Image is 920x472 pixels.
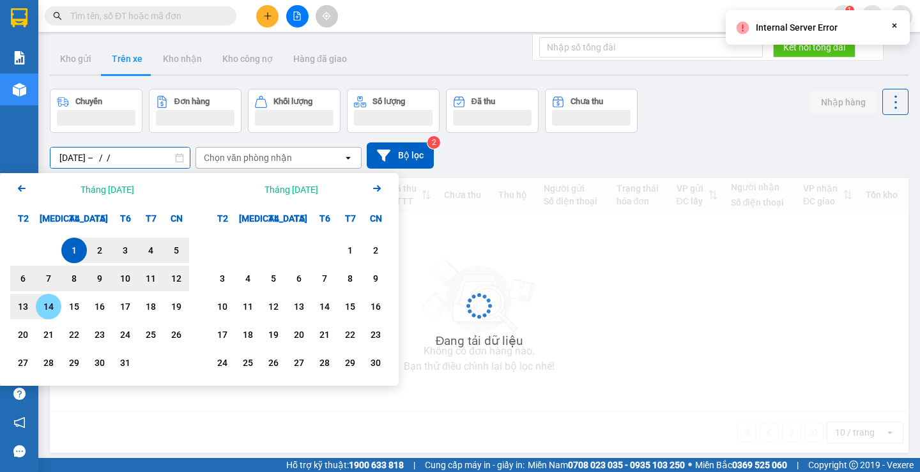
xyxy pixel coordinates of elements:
[446,89,539,133] button: Đã thu
[528,458,685,472] span: Miền Nam
[91,271,109,286] div: 9
[87,266,112,291] div: Choose Thứ Năm, tháng 10 9 2025. It's available.
[286,266,312,291] div: Choose Thứ Năm, tháng 11 6 2025. It's available.
[14,271,32,286] div: 6
[10,322,36,347] div: Choose Thứ Hai, tháng 10 20 2025. It's available.
[40,299,57,314] div: 14
[213,271,231,286] div: 3
[239,271,257,286] div: 4
[65,299,83,314] div: 15
[116,355,134,370] div: 31
[367,327,385,342] div: 23
[36,350,61,376] div: Choose Thứ Ba, tháng 10 28 2025. It's available.
[286,5,309,27] button: file-add
[261,266,286,291] div: Choose Thứ Tư, tháng 11 5 2025. It's available.
[14,299,32,314] div: 13
[568,460,685,470] strong: 0708 023 035 - 0935 103 250
[112,322,138,347] div: Choose Thứ Sáu, tháng 10 24 2025. It's available.
[316,5,338,27] button: aim
[174,97,210,106] div: Đơn hàng
[363,294,388,319] div: Choose Chủ Nhật, tháng 11 16 2025. It's available.
[164,238,189,263] div: Choose Chủ Nhật, tháng 10 5 2025. It's available.
[695,458,787,472] span: Miền Bắc
[75,97,102,106] div: Chuyến
[290,355,308,370] div: 27
[70,9,221,23] input: Tìm tên, số ĐT hoặc mã đơn
[283,43,357,74] button: Hàng đã giao
[40,271,57,286] div: 7
[10,266,36,291] div: Choose Thứ Hai, tháng 10 6 2025. It's available.
[264,183,318,196] div: Tháng [DATE]
[539,37,763,57] input: Nhập số tổng đài
[347,89,440,133] button: Số lượng
[112,350,138,376] div: Choose Thứ Sáu, tháng 10 31 2025. It's available.
[337,238,363,263] div: Choose Thứ Bảy, tháng 11 1 2025. It's available.
[239,299,257,314] div: 11
[286,458,404,472] span: Hỗ trợ kỹ thuật:
[10,350,36,376] div: Choose Thứ Hai, tháng 10 27 2025. It's available.
[167,243,185,258] div: 5
[112,294,138,319] div: Choose Thứ Sáu, tháng 10 17 2025. It's available.
[337,206,363,231] div: T7
[337,350,363,376] div: Choose Thứ Bảy, tháng 11 29 2025. It's available.
[312,206,337,231] div: T6
[14,181,29,198] button: Previous month.
[116,271,134,286] div: 10
[773,37,855,57] button: Kết nối tổng đài
[13,416,26,429] span: notification
[14,327,32,342] div: 20
[50,89,142,133] button: Chuyến
[87,206,112,231] div: T5
[337,322,363,347] div: Choose Thứ Bảy, tháng 11 22 2025. It's available.
[261,350,286,376] div: Choose Thứ Tư, tháng 11 26 2025. It's available.
[210,206,235,231] div: T2
[138,266,164,291] div: Choose Thứ Bảy, tháng 10 11 2025. It's available.
[797,458,799,472] span: |
[87,238,112,263] div: Choose Thứ Năm, tháng 10 2 2025. It's available.
[316,299,333,314] div: 14
[286,206,312,231] div: T5
[65,243,83,258] div: 1
[40,327,57,342] div: 21
[210,350,235,376] div: Choose Thứ Hai, tháng 11 24 2025. It's available.
[40,355,57,370] div: 28
[167,327,185,342] div: 26
[363,322,388,347] div: Choose Chủ Nhật, tháng 11 23 2025. It's available.
[149,89,241,133] button: Đơn hàng
[341,327,359,342] div: 22
[91,327,109,342] div: 23
[14,355,32,370] div: 27
[343,153,353,163] svg: open
[10,294,36,319] div: Choose Thứ Hai, tháng 10 13 2025. It's available.
[286,294,312,319] div: Choose Thứ Năm, tháng 11 13 2025. It's available.
[164,206,189,231] div: CN
[116,243,134,258] div: 3
[545,89,638,133] button: Chưa thu
[235,294,261,319] div: Choose Thứ Ba, tháng 11 11 2025. It's available.
[50,43,102,74] button: Kho gửi
[14,181,29,196] svg: Arrow Left
[889,20,900,31] svg: Close
[112,238,138,263] div: Choose Thứ Sáu, tháng 10 3 2025. It's available.
[316,327,333,342] div: 21
[11,8,27,27] img: logo-vxr
[261,322,286,347] div: Choose Thứ Tư, tháng 11 19 2025. It's available.
[367,299,385,314] div: 16
[235,206,261,231] div: [MEDICAL_DATA]
[290,271,308,286] div: 6
[425,458,525,472] span: Cung cấp máy in - giấy in:
[65,355,83,370] div: 29
[13,445,26,457] span: message
[341,243,359,258] div: 1
[164,322,189,347] div: Choose Chủ Nhật, tháng 10 26 2025. It's available.
[213,327,231,342] div: 17
[367,243,385,258] div: 2
[372,97,405,106] div: Số lượng
[112,266,138,291] div: Choose Thứ Sáu, tháng 10 10 2025. It's available.
[367,355,385,370] div: 30
[263,11,272,20] span: plus
[369,181,385,198] button: Next month.
[116,299,134,314] div: 17
[845,6,854,15] sup: 1
[286,350,312,376] div: Choose Thứ Năm, tháng 11 27 2025. It's available.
